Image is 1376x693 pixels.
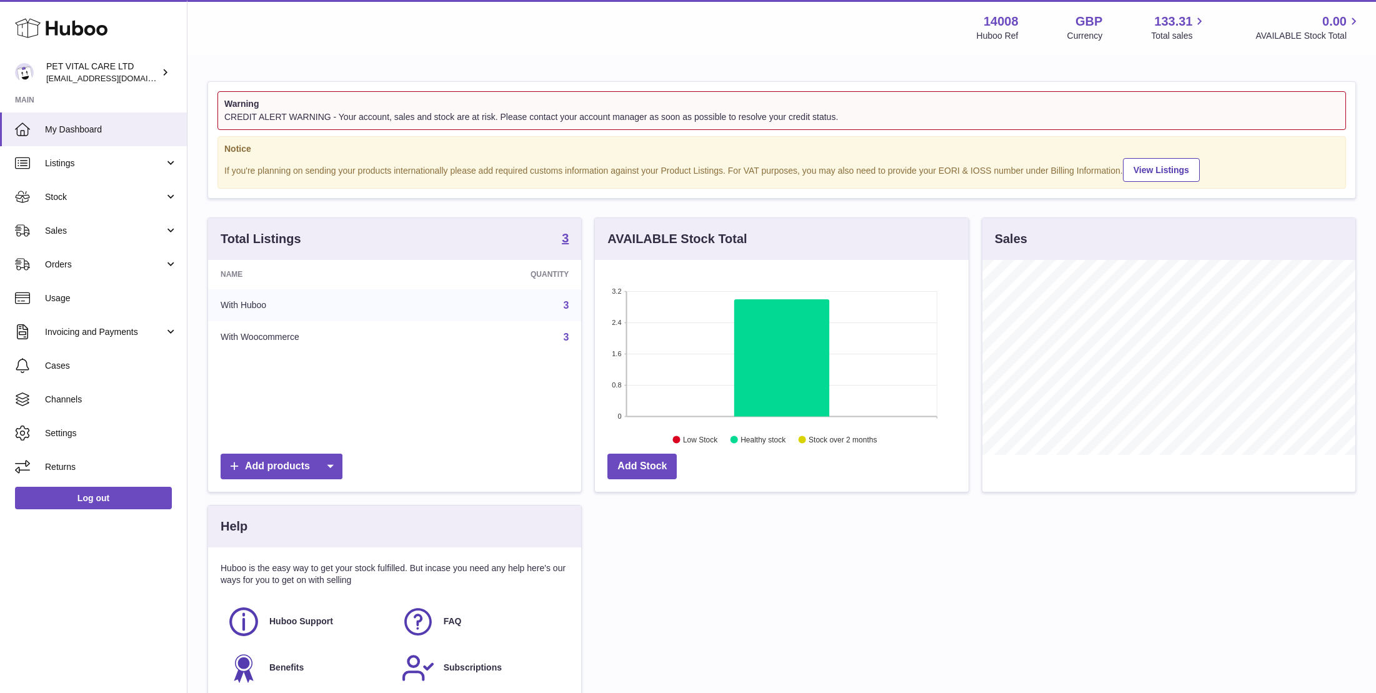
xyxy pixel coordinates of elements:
h3: Sales [995,231,1027,247]
strong: Warning [224,98,1339,110]
span: 0.00 [1322,13,1347,30]
a: Huboo Support [227,605,389,639]
span: AVAILABLE Stock Total [1255,30,1361,42]
a: 3 [563,300,569,311]
a: Subscriptions [401,651,563,685]
text: 0.8 [612,382,622,389]
span: [EMAIL_ADDRESS][DOMAIN_NAME] [46,73,184,83]
div: If you're planning on sending your products internationally please add required customs informati... [224,157,1339,182]
h3: Total Listings [221,231,301,247]
div: CREDIT ALERT WARNING - Your account, sales and stock are at risk. Please contact your account man... [224,111,1339,123]
div: PET VITAL CARE LTD [46,61,159,84]
text: Healthy stock [740,436,786,444]
text: Stock over 2 months [809,436,877,444]
th: Quantity [440,260,582,289]
span: Usage [45,292,177,304]
p: Huboo is the easy way to get your stock fulfilled. But incase you need any help here's our ways f... [221,562,569,586]
span: Sales [45,225,164,237]
div: Huboo Ref [977,30,1019,42]
span: FAQ [444,616,462,627]
span: Orders [45,259,164,271]
a: Benefits [227,651,389,685]
text: Low Stock [683,436,718,444]
a: 133.31 Total sales [1151,13,1207,42]
text: 0 [618,413,622,421]
th: Name [208,260,440,289]
span: Subscriptions [444,662,502,674]
div: Currency [1067,30,1103,42]
span: Listings [45,157,164,169]
a: Add Stock [607,454,677,479]
a: Add products [221,454,342,479]
h3: Help [221,518,247,535]
span: Invoicing and Payments [45,326,164,338]
strong: 14008 [984,13,1019,30]
a: 3 [563,332,569,342]
span: My Dashboard [45,124,177,136]
a: 0.00 AVAILABLE Stock Total [1255,13,1361,42]
a: 3 [562,232,569,247]
span: Settings [45,427,177,439]
span: Returns [45,461,177,473]
a: FAQ [401,605,563,639]
span: Cases [45,360,177,372]
span: Huboo Support [269,616,333,627]
text: 1.6 [612,351,622,358]
span: Total sales [1151,30,1207,42]
strong: GBP [1075,13,1102,30]
span: Stock [45,191,164,203]
h3: AVAILABLE Stock Total [607,231,747,247]
a: Log out [15,487,172,509]
strong: 3 [562,232,569,244]
span: 133.31 [1154,13,1192,30]
strong: Notice [224,143,1339,155]
a: View Listings [1123,158,1200,182]
td: With Huboo [208,289,440,322]
td: With Woocommerce [208,321,440,354]
span: Benefits [269,662,304,674]
text: 2.4 [612,319,622,327]
span: Channels [45,394,177,406]
img: petvitalcare@gmail.com [15,63,34,82]
text: 3.2 [612,288,622,296]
